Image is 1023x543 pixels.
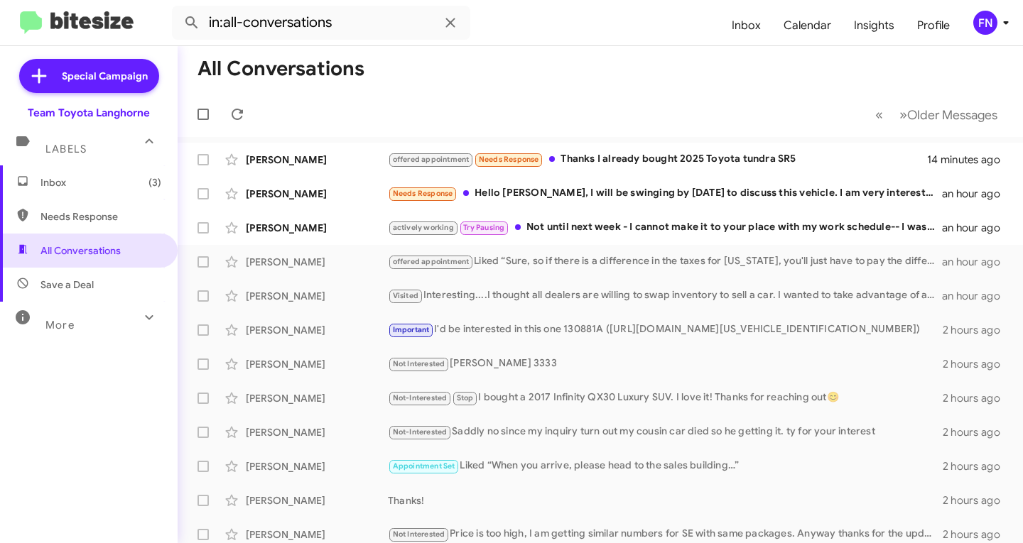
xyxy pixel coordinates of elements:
div: I'd be interested in this one 130881A ([URL][DOMAIN_NAME][US_VEHICLE_IDENTIFICATION_NUMBER]) [388,322,943,338]
div: [PERSON_NAME] [246,425,388,439]
span: « [875,106,883,124]
div: [PERSON_NAME] 3333 [388,356,943,372]
h1: All Conversations [197,57,364,80]
div: [PERSON_NAME] [246,221,388,235]
a: Calendar [772,5,843,46]
div: 2 hours ago [943,527,1012,542]
span: Appointment Set [393,461,455,471]
div: 2 hours ago [943,459,1012,473]
span: Not Interested [393,359,445,368]
div: Not until next week - I cannot make it to your place with my work schedule-- I was hoping to get ... [388,219,942,236]
div: [PERSON_NAME] [246,357,388,371]
div: Price is too high, I am getting similar numbers for SE with same packages. Anyway thanks for the ... [388,526,943,542]
span: Older Messages [907,107,997,123]
span: Not Interested [393,530,445,539]
div: Thanks I already bought 2025 Toyota tundra SR5 [388,151,927,168]
span: (3) [148,175,161,190]
div: 2 hours ago [943,493,1012,508]
div: Thanks! [388,493,943,508]
button: FN [961,11,1007,35]
button: Next [891,100,1006,129]
div: [PERSON_NAME] [246,323,388,337]
div: [PERSON_NAME] [246,255,388,269]
span: Needs Response [479,155,539,164]
div: 2 hours ago [943,391,1012,405]
span: Try Pausing [463,223,504,232]
div: Liked “Sure, so if there is a difference in the taxes for [US_STATE], you'll just have to pay the... [388,253,942,270]
div: an hour ago [942,255,1012,269]
span: offered appointment [393,155,470,164]
span: actively working [393,223,454,232]
div: Interesting....I thought all dealers are willing to swap inventory to sell a car. I wanted to tak... [388,287,942,304]
a: Insights [843,5,906,46]
div: [PERSON_NAME] [246,493,388,508]
nav: Page navigation example [867,100,1006,129]
a: Inbox [720,5,772,46]
span: Needs Response [40,209,161,224]
div: an hour ago [942,221,1012,235]
div: 2 hours ago [943,323,1012,337]
div: FN [973,11,997,35]
div: Hello [PERSON_NAME], I will be swinging by [DATE] to discuss this vehicle. I am very interested i... [388,185,942,202]
div: [PERSON_NAME] [246,459,388,473]
span: Stop [457,393,474,402]
div: 14 minutes ago [927,153,1012,167]
div: an hour ago [942,187,1012,201]
span: Save a Deal [40,278,94,292]
div: [PERSON_NAME] [246,391,388,405]
span: Inbox [40,175,161,190]
div: 2 hours ago [943,425,1012,439]
div: [PERSON_NAME] [246,187,388,201]
div: 2 hours ago [943,357,1012,371]
span: Important [393,325,430,334]
div: an hour ago [942,289,1012,303]
div: Team Toyota Langhorne [28,106,150,120]
span: Not-Interested [393,427,448,437]
input: Search [172,6,470,40]
span: All Conversations [40,243,121,258]
a: Profile [906,5,961,46]
div: [PERSON_NAME] [246,289,388,303]
span: Visited [393,291,418,300]
span: offered appointment [393,257,470,266]
span: Special Campaign [62,69,148,83]
div: [PERSON_NAME] [246,527,388,542]
a: Special Campaign [19,59,159,93]
div: [PERSON_NAME] [246,153,388,167]
span: More [45,319,75,331]
span: Not-Interested [393,393,448,402]
div: I bought a 2017 Infinity QX30 Luxury SUV. I love it! Thanks for reaching out😊 [388,390,943,406]
span: Labels [45,143,87,155]
span: » [899,106,907,124]
button: Previous [867,100,892,129]
div: Saddly no since my inquiry turn out my cousin car died so he getting it. ty for your interest [388,424,943,440]
div: Liked “When you arrive, please head to the sales building…” [388,458,943,474]
span: Needs Response [393,189,453,198]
